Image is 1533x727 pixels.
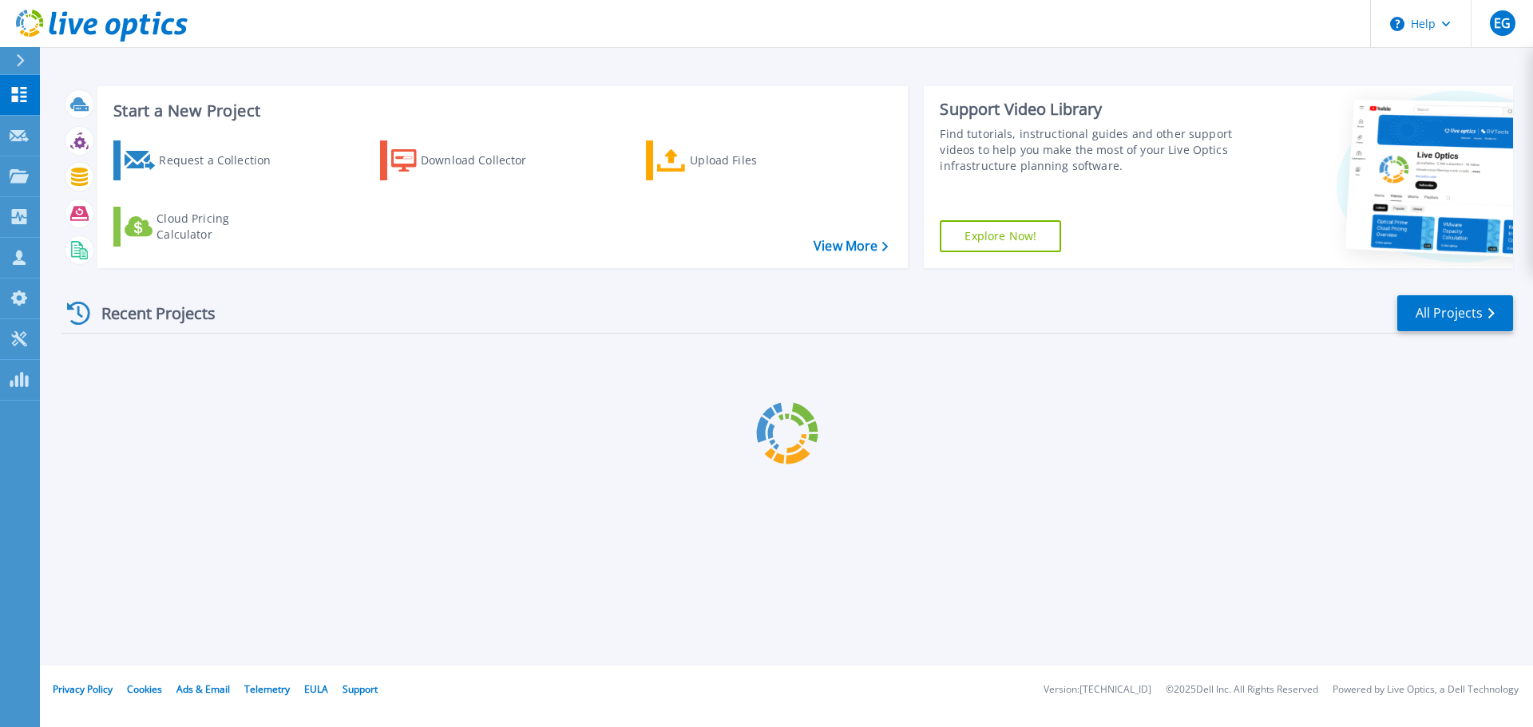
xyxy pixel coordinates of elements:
a: Explore Now! [940,220,1061,252]
li: © 2025 Dell Inc. All Rights Reserved [1166,685,1318,695]
a: Cookies [127,682,162,696]
div: Request a Collection [159,144,287,176]
div: Support Video Library [940,99,1240,120]
a: Upload Files [646,140,824,180]
li: Version: [TECHNICAL_ID] [1044,685,1151,695]
a: Telemetry [244,682,290,696]
div: Find tutorials, instructional guides and other support videos to help you make the most of your L... [940,126,1240,174]
h3: Start a New Project [113,102,888,120]
div: Upload Files [690,144,818,176]
a: Download Collector [380,140,558,180]
div: Download Collector [421,144,549,176]
a: Support [343,682,378,696]
a: EULA [304,682,328,696]
div: Recent Projects [61,294,237,333]
a: Request a Collection [113,140,291,180]
a: Cloud Pricing Calculator [113,207,291,247]
a: All Projects [1397,295,1513,331]
a: Ads & Email [176,682,230,696]
a: Privacy Policy [53,682,113,696]
a: View More [814,239,888,254]
span: EG [1494,17,1511,30]
div: Cloud Pricing Calculator [156,211,284,243]
li: Powered by Live Optics, a Dell Technology [1333,685,1519,695]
